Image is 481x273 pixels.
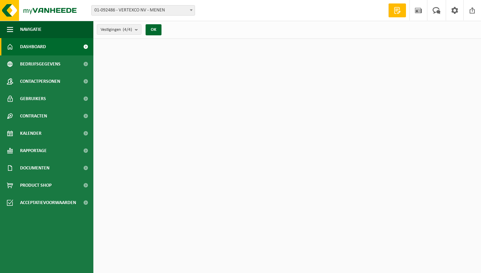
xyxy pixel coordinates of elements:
button: Vestigingen(4/4) [97,24,141,35]
span: Contracten [20,107,47,125]
span: Bedrijfsgegevens [20,55,61,73]
span: 01-092486 - VERTEXCO NV - MENEN [91,5,195,16]
span: Acceptatievoorwaarden [20,194,76,211]
count: (4/4) [123,27,132,32]
span: 01-092486 - VERTEXCO NV - MENEN [92,6,195,15]
span: Kalender [20,125,41,142]
span: Documenten [20,159,49,177]
button: OK [146,24,161,35]
span: Rapportage [20,142,47,159]
span: Gebruikers [20,90,46,107]
span: Vestigingen [101,25,132,35]
span: Contactpersonen [20,73,60,90]
span: Navigatie [20,21,41,38]
span: Dashboard [20,38,46,55]
span: Product Shop [20,177,52,194]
